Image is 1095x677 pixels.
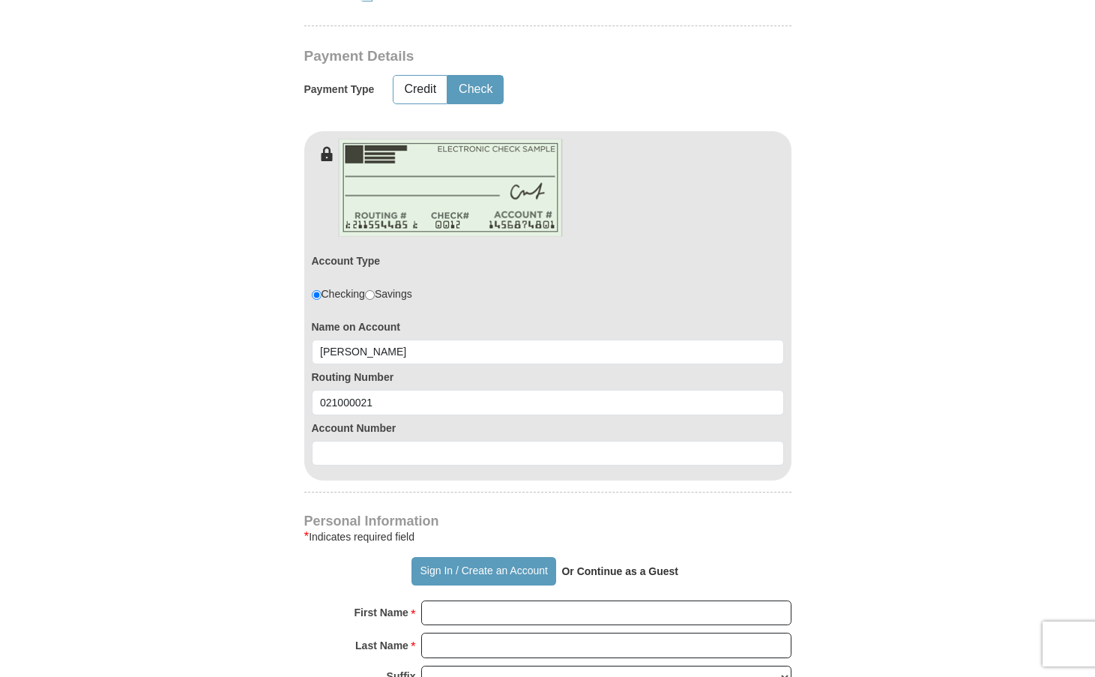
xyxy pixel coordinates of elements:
[312,370,784,385] label: Routing Number
[304,515,791,527] h4: Personal Information
[338,139,563,237] img: check-en.png
[312,421,784,436] label: Account Number
[304,48,687,65] h3: Payment Details
[448,76,503,103] button: Check
[312,286,412,301] div: Checking Savings
[411,557,556,586] button: Sign In / Create an Account
[393,76,447,103] button: Credit
[355,635,408,656] strong: Last Name
[312,253,381,268] label: Account Type
[312,319,784,334] label: Name on Account
[304,528,791,546] div: Indicates required field
[561,565,678,577] strong: Or Continue as a Guest
[304,83,375,96] h5: Payment Type
[355,602,408,623] strong: First Name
